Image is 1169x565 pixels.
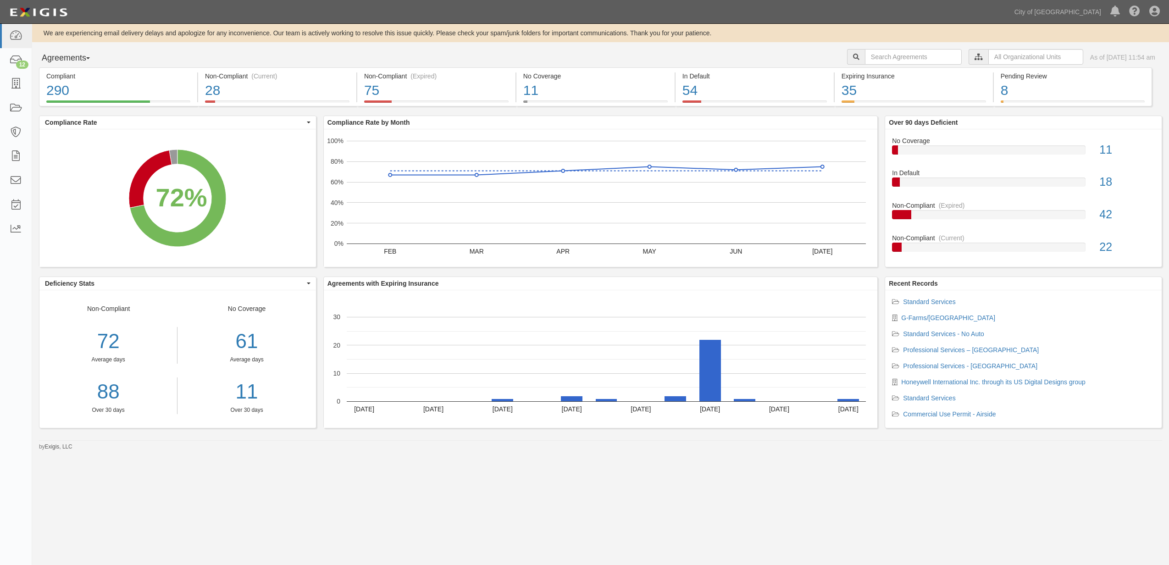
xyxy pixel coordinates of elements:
[994,100,1152,108] a: Pending Review8
[384,248,396,255] text: FEB
[333,313,340,321] text: 30
[39,304,177,414] div: Non-Compliant
[885,168,1162,177] div: In Default
[988,49,1083,65] input: All Organizational Units
[331,158,343,165] text: 80%
[334,240,343,247] text: 0%
[1092,142,1162,158] div: 11
[516,100,675,108] a: No Coverage11
[327,119,410,126] b: Compliance Rate by Month
[364,81,509,100] div: 75
[730,248,742,255] text: JUN
[865,49,962,65] input: Search Agreements
[45,118,305,127] span: Compliance Rate
[39,100,197,108] a: Compliant290
[892,233,1155,259] a: Non-Compliant(Current)22
[1090,53,1155,62] div: As of [DATE] 11:54 am
[903,346,1039,354] a: Professional Services – [GEOGRAPHIC_DATA]
[324,129,877,267] svg: A chart.
[812,248,832,255] text: [DATE]
[410,72,437,81] div: (Expired)
[354,405,374,413] text: [DATE]
[682,72,827,81] div: In Default
[155,179,207,216] div: 72%
[45,443,72,450] a: Exigis, LLC
[885,233,1162,243] div: Non-Compliant
[901,378,1086,386] a: Honeywell International Inc. through its US Digital Designs group
[842,81,986,100] div: 35
[39,116,316,129] button: Compliance Rate
[337,398,340,405] text: 0
[39,129,316,267] svg: A chart.
[46,72,190,81] div: Compliant
[1129,6,1140,17] i: Help Center - Complianz
[556,248,570,255] text: APR
[1092,206,1162,223] div: 42
[676,100,834,108] a: In Default54
[333,341,340,349] text: 20
[1010,3,1106,21] a: City of [GEOGRAPHIC_DATA]
[364,72,509,81] div: Non-Compliant (Expired)
[39,377,177,406] div: 88
[184,327,309,356] div: 61
[32,28,1169,38] div: We are experiencing email delivery delays and apologize for any inconvenience. Our team is active...
[39,406,177,414] div: Over 30 days
[333,370,340,377] text: 10
[643,248,656,255] text: MAY
[903,362,1037,370] a: Professional Services - [GEOGRAPHIC_DATA]
[39,49,108,67] button: Agreements
[177,304,316,414] div: No Coverage
[903,394,955,402] a: Standard Services
[885,201,1162,210] div: Non-Compliant
[903,298,955,305] a: Standard Services
[39,277,316,290] button: Deficiency Stats
[1001,81,1145,100] div: 8
[39,327,177,356] div: 72
[184,356,309,364] div: Average days
[327,137,343,144] text: 100%
[835,100,993,108] a: Expiring Insurance35
[46,81,190,100] div: 290
[184,377,309,406] a: 11
[324,290,877,428] svg: A chart.
[838,405,859,413] text: [DATE]
[331,199,343,206] text: 40%
[184,406,309,414] div: Over 30 days
[469,248,483,255] text: MAR
[1092,239,1162,255] div: 22
[357,100,515,108] a: Non-Compliant(Expired)75
[205,72,349,81] div: Non-Compliant (Current)
[842,72,986,81] div: Expiring Insurance
[889,119,958,126] b: Over 90 days Deficient
[39,443,72,451] small: by
[331,219,343,227] text: 20%
[892,168,1155,201] a: In Default18
[901,314,995,321] a: G-Farms/[GEOGRAPHIC_DATA]
[903,330,984,338] a: Standard Services - No Auto
[205,81,349,100] div: 28
[892,136,1155,169] a: No Coverage11
[493,405,513,413] text: [DATE]
[682,81,827,100] div: 54
[903,410,996,418] a: Commercial Use Permit - Airside
[523,81,668,100] div: 11
[939,233,964,243] div: (Current)
[892,201,1155,233] a: Non-Compliant(Expired)42
[1001,72,1145,81] div: Pending Review
[7,4,70,21] img: logo-5460c22ac91f19d4615b14bd174203de0afe785f0fc80cf4dbbc73dc1793850b.png
[39,356,177,364] div: Average days
[423,405,443,413] text: [DATE]
[889,280,938,287] b: Recent Records
[16,61,28,69] div: 12
[939,201,965,210] div: (Expired)
[769,405,789,413] text: [DATE]
[251,72,277,81] div: (Current)
[700,405,720,413] text: [DATE]
[198,100,356,108] a: Non-Compliant(Current)28
[631,405,651,413] text: [DATE]
[523,72,668,81] div: No Coverage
